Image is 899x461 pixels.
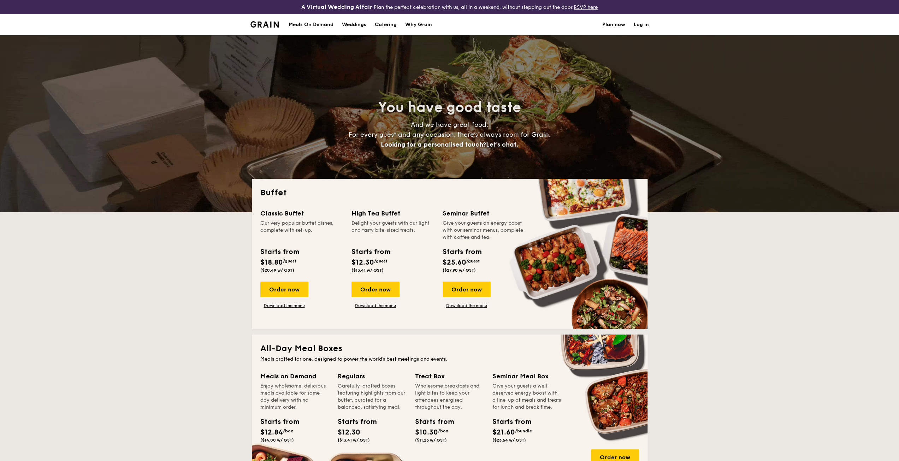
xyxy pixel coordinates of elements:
div: Starts from [260,247,299,257]
span: /box [283,429,293,433]
a: Logotype [250,21,279,28]
h2: All-Day Meal Boxes [260,343,639,354]
div: Give your guests a well-deserved energy boost with a line-up of meals and treats for lunch and br... [492,383,561,411]
div: Regulars [338,371,407,381]
div: Treat Box [415,371,484,381]
span: /guest [283,259,296,264]
div: Meals on Demand [260,371,329,381]
div: Starts from [260,416,292,427]
div: Starts from [443,247,481,257]
div: Starts from [338,416,369,427]
span: You have good taste [378,99,521,116]
div: Order now [443,282,491,297]
span: /guest [374,259,388,264]
span: $21.60 [492,428,515,437]
a: Log in [634,14,649,35]
a: Catering [371,14,401,35]
div: Meals crafted for one, designed to power the world's best meetings and events. [260,356,639,363]
div: Why Grain [405,14,432,35]
h2: Buffet [260,187,639,199]
div: Classic Buffet [260,208,343,218]
div: High Tea Buffet [351,208,434,218]
span: $18.80 [260,258,283,267]
span: $12.30 [338,428,360,437]
span: ($11.23 w/ GST) [415,438,447,443]
div: Meals On Demand [289,14,333,35]
div: Delight your guests with our light and tasty bite-sized treats. [351,220,434,241]
div: Starts from [492,416,524,427]
div: Starts from [415,416,447,427]
span: /guest [466,259,480,264]
div: Wholesome breakfasts and light bites to keep your attendees energised throughout the day. [415,383,484,411]
span: /bundle [515,429,532,433]
div: Order now [351,282,400,297]
span: ($20.49 w/ GST) [260,268,294,273]
a: Plan now [602,14,625,35]
div: Our very popular buffet dishes, complete with set-up. [260,220,343,241]
div: Order now [260,282,308,297]
span: ($27.90 w/ GST) [443,268,476,273]
div: Starts from [351,247,390,257]
div: Seminar Meal Box [492,371,561,381]
a: RSVP here [574,4,598,10]
span: ($14.00 w/ GST) [260,438,294,443]
a: Download the menu [443,303,491,308]
div: Plan the perfect celebration with us, all in a weekend, without stepping out the door. [246,3,653,11]
h4: A Virtual Wedding Affair [301,3,372,11]
span: Let's chat. [486,141,518,148]
div: Weddings [342,14,366,35]
div: Enjoy wholesome, delicious meals available for same-day delivery with no minimum order. [260,383,329,411]
a: Why Grain [401,14,436,35]
div: Seminar Buffet [443,208,525,218]
span: ($23.54 w/ GST) [492,438,526,443]
a: Meals On Demand [284,14,338,35]
span: $12.30 [351,258,374,267]
span: /box [438,429,448,433]
a: Download the menu [351,303,400,308]
span: $10.30 [415,428,438,437]
span: $25.60 [443,258,466,267]
span: And we have great food. For every guest and any occasion, there’s always room for Grain. [349,121,551,148]
span: $12.84 [260,428,283,437]
h1: Catering [375,14,397,35]
span: Looking for a personalised touch? [381,141,486,148]
img: Grain [250,21,279,28]
div: Carefully-crafted boxes featuring highlights from our buffet, curated for a balanced, satisfying ... [338,383,407,411]
span: ($13.41 w/ GST) [338,438,370,443]
div: Give your guests an energy boost with our seminar menus, complete with coffee and tea. [443,220,525,241]
span: ($13.41 w/ GST) [351,268,384,273]
a: Weddings [338,14,371,35]
a: Download the menu [260,303,308,308]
